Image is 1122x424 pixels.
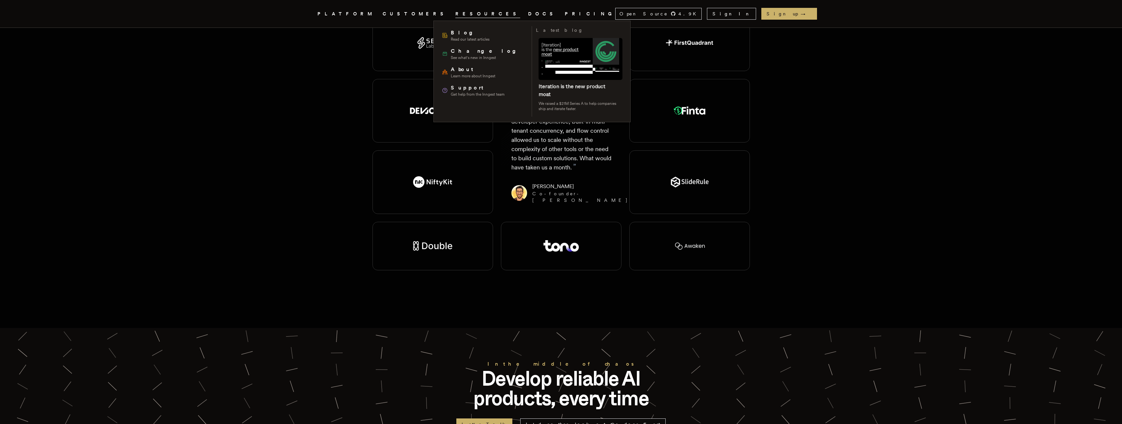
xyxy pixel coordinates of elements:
h3: Latest blog [536,26,583,34]
a: Iteration is the new product moat [539,83,605,97]
a: PRICING [565,10,615,18]
img: Tono Health [543,240,579,252]
a: Sign In [707,8,756,20]
span: Get help from the Inngest team [451,92,504,97]
p: Develop reliable AI products, every time [456,369,666,408]
span: ” [573,162,576,171]
span: Changelog [451,47,521,55]
button: RESOURCES [455,10,520,18]
img: SlideRule [670,176,709,188]
img: Secta.ai [417,37,448,49]
span: Learn more about Inngest [451,73,495,79]
a: CUSTOMERS [383,10,447,18]
button: PLATFORM [317,10,375,18]
a: SupportGet help from the Inngest team [439,81,528,100]
span: 4.9 K [678,10,700,17]
img: FirstQuadrant.ai [666,40,713,46]
span: Read our latest articles [451,37,489,42]
span: Open Source [619,10,668,17]
img: Image of Sully Omar [511,185,527,201]
img: Awaken.tax [674,241,705,251]
img: Double [413,241,452,251]
span: About [451,66,495,73]
span: See what's new in Inngest [451,55,521,60]
span: → [801,10,812,17]
img: Finta.io [674,106,705,115]
h2: In the middle of chaos [456,359,666,369]
a: AboutLearn more about Inngest [439,63,528,81]
a: BlogRead our latest articles [439,26,528,45]
a: DOCS [528,10,557,18]
span: Blog [451,29,489,37]
span: Support [451,84,504,92]
a: ChangelogSee what's new in Inngest [439,45,528,63]
a: Sign up [761,8,817,20]
p: Inngest completely transformed how we handle AI orchestration at [PERSON_NAME]. Its intuitive dev... [511,89,612,172]
img: DevJobs.at [409,107,456,114]
img: NiftyKit [413,176,452,188]
div: [PERSON_NAME] [532,183,628,190]
div: Co-founder - [PERSON_NAME] [532,190,628,203]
